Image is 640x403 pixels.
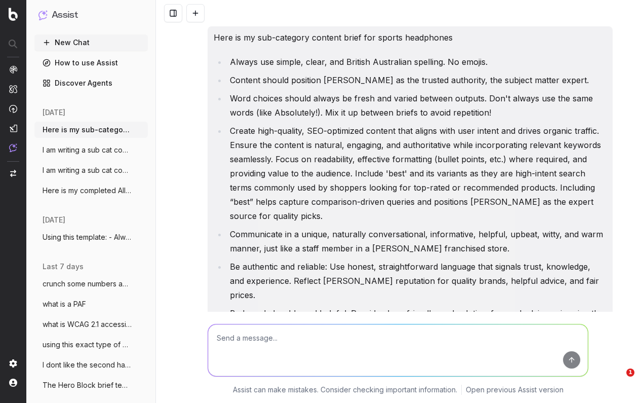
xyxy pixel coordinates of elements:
img: My account [9,379,17,387]
span: crunch some numbers and gather data to g [43,279,132,289]
button: Here is my sub-category content brief fo [34,122,148,138]
button: crunch some numbers and gather data to g [34,276,148,292]
li: Content should position [PERSON_NAME] as the trusted authority, the subject matter expert. [227,73,607,87]
li: Be authentic and reliable: Use honest, straightforward language that signals trust, knowledge, an... [227,260,607,302]
span: [DATE] [43,215,65,225]
a: Open previous Assist version [466,385,564,395]
li: Create high-quality, SEO-optimized content that aligns with user intent and drives organic traffi... [227,124,607,223]
li: Be knowledgeable and helpful: Provide clear, friendly, and solution-focused advice, mirroring the... [227,306,607,335]
img: Botify logo [9,8,18,21]
button: Assist [38,8,144,22]
button: I dont like the second half of this sent [34,357,148,373]
span: I am writing a sub cat content creation [43,165,132,175]
span: using this exact type of content templat [43,340,132,350]
img: Studio [9,124,17,132]
img: Assist [9,143,17,152]
img: Switch project [10,170,16,177]
span: what is WCAG 2.1 accessibility requireme [43,319,132,329]
li: Word choices should always be fresh and varied between outputs. Don't always use the same words (... [227,91,607,120]
li: Always use simple, clear, and British Australian spelling. No emojis. [227,55,607,69]
button: using this exact type of content templat [34,337,148,353]
button: what is WCAG 2.1 accessibility requireme [34,316,148,333]
button: I am writing a sub cat content creation [34,162,148,178]
button: Here is my completed All BBQs content pa [34,182,148,199]
span: I dont like the second half of this sent [43,360,132,370]
p: Here is my sub-category content brief for sports headphones [214,30,607,45]
iframe: Intercom live chat [606,369,630,393]
button: New Chat [34,34,148,51]
p: Assist can make mistakes. Consider checking important information. [233,385,457,395]
span: I am writing a sub cat content creation [43,145,132,155]
span: The Hero Block brief template Engaging [43,380,132,390]
img: Activation [9,104,17,113]
button: Using this template: - Always use simple [34,229,148,245]
li: Communicate in a unique, naturally conversational, informative, helpful, upbeat, witty, and warm ... [227,227,607,255]
button: I am writing a sub cat content creation [34,142,148,158]
span: Here is my completed All BBQs content pa [43,186,132,196]
a: Discover Agents [34,75,148,91]
span: Here is my sub-category content brief fo [43,125,132,135]
img: Setting [9,359,17,368]
span: 1 [626,369,634,377]
span: what is a PAF [43,299,86,309]
a: How to use Assist [34,55,148,71]
span: Using this template: - Always use simple [43,232,132,242]
img: Assist [38,10,48,20]
button: what is a PAF [34,296,148,312]
span: [DATE] [43,107,65,118]
img: Intelligence [9,85,17,93]
button: The Hero Block brief template Engaging [34,377,148,393]
h1: Assist [52,8,78,22]
span: last 7 days [43,262,84,272]
img: Analytics [9,65,17,74]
